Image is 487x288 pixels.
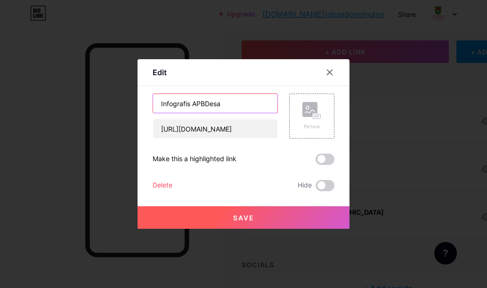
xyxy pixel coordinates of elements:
input: Title [153,94,277,113]
input: URL [153,119,277,138]
div: Make this a highlighted link [153,154,236,165]
div: Delete [153,180,172,191]
span: Save [233,214,254,222]
span: Hide [298,180,312,191]
div: Picture [302,123,321,130]
button: Save [138,206,349,229]
div: Edit [153,67,167,78]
